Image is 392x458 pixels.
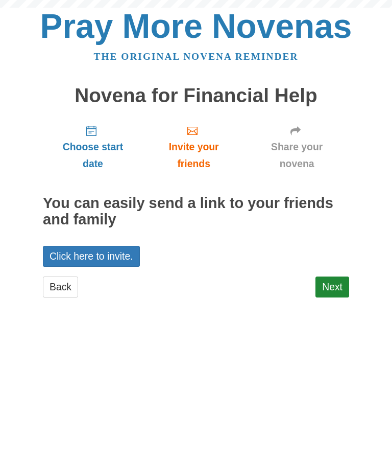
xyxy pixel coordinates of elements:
a: Pray More Novenas [40,7,352,45]
h2: You can easily send a link to your friends and family [43,195,349,228]
h1: Novena for Financial Help [43,85,349,107]
a: The original novena reminder [94,51,299,62]
a: Choose start date [43,117,143,177]
span: Choose start date [53,139,133,172]
a: Share your novena [244,117,349,177]
a: Next [315,277,349,297]
a: Invite your friends [143,117,244,177]
span: Share your novena [255,139,339,172]
span: Invite your friends [153,139,234,172]
a: Click here to invite. [43,246,140,267]
a: Back [43,277,78,297]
